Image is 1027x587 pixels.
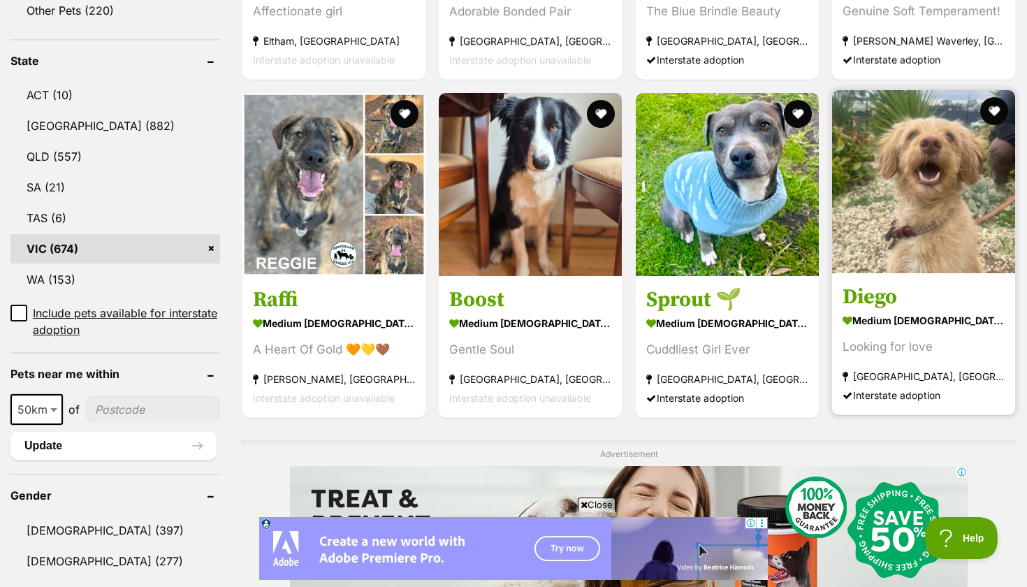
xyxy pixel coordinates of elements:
[449,313,611,333] strong: medium [DEMOGRAPHIC_DATA] Dog
[843,338,1005,356] div: Looking for love
[10,142,220,171] a: QLD (557)
[449,340,611,359] div: Gentle Soul
[253,287,415,313] h3: Raffi
[242,276,425,418] a: Raffi medium [DEMOGRAPHIC_DATA] Dog A Heart Of Gold 🧡💛🤎 [PERSON_NAME], [GEOGRAPHIC_DATA] Intersta...
[439,276,622,418] a: Boost medium [DEMOGRAPHIC_DATA] Dog Gentle Soul [GEOGRAPHIC_DATA], [GEOGRAPHIC_DATA] Interstate a...
[253,54,395,66] span: Interstate adoption unavailable
[449,31,611,50] strong: [GEOGRAPHIC_DATA], [GEOGRAPHIC_DATA]
[449,2,611,21] div: Adorable Bonded Pair
[843,310,1005,331] strong: medium [DEMOGRAPHIC_DATA] Dog
[843,386,1005,405] div: Interstate adoption
[242,93,425,276] img: Raffi - Nova Scotia Duck Tolling Retriever Dog
[259,517,768,580] iframe: Advertisement
[10,234,220,263] a: VIC (674)
[68,401,80,418] span: of
[578,498,616,512] span: Close
[784,100,812,128] button: favourite
[449,392,591,404] span: Interstate adoption unavailable
[646,2,808,21] div: The Blue Brindle Beauty
[10,55,220,67] header: State
[10,80,220,110] a: ACT (10)
[980,97,1008,125] button: favourite
[588,100,616,128] button: favourite
[925,517,999,559] iframe: Help Scout Beacon - Open
[10,489,220,502] header: Gender
[449,370,611,389] strong: [GEOGRAPHIC_DATA], [GEOGRAPHIC_DATA]
[33,305,220,338] span: Include pets available for interstate adoption
[843,50,1005,69] div: Interstate adoption
[10,546,220,576] a: [DEMOGRAPHIC_DATA] (277)
[10,432,217,460] button: Update
[10,305,220,338] a: Include pets available for interstate adoption
[843,284,1005,310] h3: Diego
[439,93,622,276] img: Boost - Border Collie Dog
[10,516,220,545] a: [DEMOGRAPHIC_DATA] (397)
[10,111,220,140] a: [GEOGRAPHIC_DATA] (882)
[646,287,808,313] h3: Sprout 🌱
[253,2,415,21] div: Affectionate girl
[253,340,415,359] div: A Heart Of Gold 🧡💛🤎
[449,54,591,66] span: Interstate adoption unavailable
[843,31,1005,50] strong: [PERSON_NAME] Waverley, [GEOGRAPHIC_DATA]
[636,93,819,276] img: Sprout 🌱 - Shar Pei x Staffordshire Bull Terrier Dog
[391,100,418,128] button: favourite
[253,370,415,389] strong: [PERSON_NAME], [GEOGRAPHIC_DATA]
[646,370,808,389] strong: [GEOGRAPHIC_DATA], [GEOGRAPHIC_DATA]
[832,90,1015,273] img: Diego - Cavoodle Dog
[646,50,808,69] div: Interstate adoption
[10,368,220,380] header: Pets near me within
[646,340,808,359] div: Cuddliest Girl Ever
[85,396,220,423] input: postcode
[253,313,415,333] strong: medium [DEMOGRAPHIC_DATA] Dog
[10,265,220,294] a: WA (153)
[10,394,63,425] span: 50km
[253,31,415,50] strong: Eltham, [GEOGRAPHIC_DATA]
[10,203,220,233] a: TAS (6)
[646,313,808,333] strong: medium [DEMOGRAPHIC_DATA] Dog
[832,273,1015,415] a: Diego medium [DEMOGRAPHIC_DATA] Dog Looking for love [GEOGRAPHIC_DATA], [GEOGRAPHIC_DATA] Interst...
[636,276,819,418] a: Sprout 🌱 medium [DEMOGRAPHIC_DATA] Dog Cuddliest Girl Ever [GEOGRAPHIC_DATA], [GEOGRAPHIC_DATA] I...
[646,31,808,50] strong: [GEOGRAPHIC_DATA], [GEOGRAPHIC_DATA]
[449,287,611,313] h3: Boost
[10,173,220,202] a: SA (21)
[843,367,1005,386] strong: [GEOGRAPHIC_DATA], [GEOGRAPHIC_DATA]
[646,389,808,407] div: Interstate adoption
[843,2,1005,21] div: Genuine Soft Temperament!
[12,400,61,419] span: 50km
[253,392,395,404] span: Interstate adoption unavailable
